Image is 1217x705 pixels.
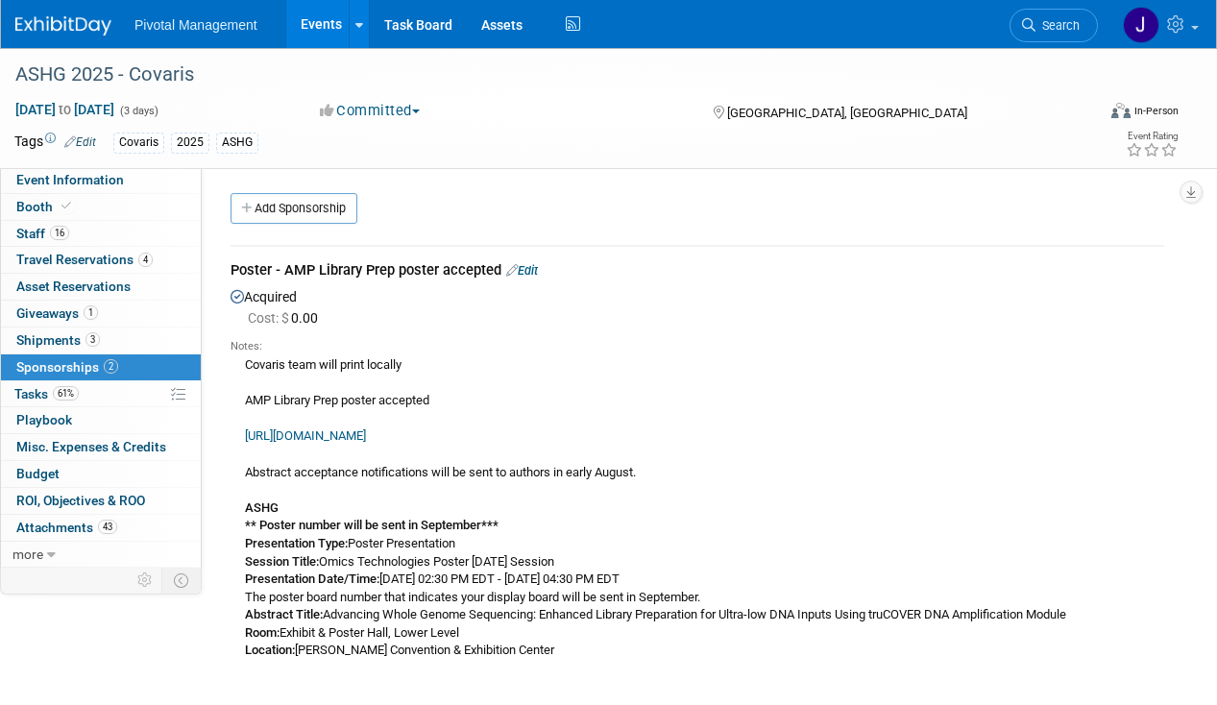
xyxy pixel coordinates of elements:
b: Presentation Date/Time: [245,571,379,586]
span: Giveaways [16,305,98,321]
a: Misc. Expenses & Credits [1,434,201,460]
span: 1 [84,305,98,320]
div: ASHG 2025 - Covaris [9,58,1080,92]
span: to [56,102,74,117]
td: Personalize Event Tab Strip [129,568,162,593]
a: Attachments43 [1,515,201,541]
b: ASHG [245,500,279,515]
span: 43 [98,520,117,534]
span: Attachments [16,520,117,535]
i: Booth reservation complete [61,201,71,211]
span: Search [1035,18,1080,33]
b: Location: [245,643,295,657]
a: Shipments3 [1,328,201,353]
span: [DATE] [DATE] [14,101,115,118]
a: Staff16 [1,221,201,247]
a: Asset Reservations [1,274,201,300]
span: 0.00 [248,310,326,326]
img: ExhibitDay [15,16,111,36]
span: 4 [138,253,153,267]
span: [GEOGRAPHIC_DATA], [GEOGRAPHIC_DATA] [727,106,967,120]
div: Event Format [1009,100,1179,129]
a: Event Information [1,167,201,193]
span: (3 days) [118,105,158,117]
b: ** Poster number will be sent in September*** [245,518,499,532]
div: ASHG [216,133,258,153]
span: 16 [50,226,69,240]
a: more [1,542,201,568]
a: Travel Reservations4 [1,247,201,273]
span: Playbook [16,412,72,427]
span: Staff [16,226,69,241]
a: Search [1010,9,1098,42]
b: Abstract Title: [245,607,323,621]
a: ROI, Objectives & ROO [1,488,201,514]
span: 2 [104,359,118,374]
a: Tasks61% [1,381,201,407]
a: Booth [1,194,201,220]
a: Add Sponsorship [231,193,357,224]
span: Sponsorships [16,359,118,375]
span: Asset Reservations [16,279,131,294]
span: Travel Reservations [16,252,153,267]
span: 3 [85,332,100,347]
td: Tags [14,132,96,154]
b: Session Title: [245,554,319,569]
a: Giveaways1 [1,301,201,327]
a: Edit [506,263,538,278]
span: Booth [16,199,75,214]
div: Event Rating [1126,132,1178,141]
a: Budget [1,461,201,487]
img: Jessica Gatton [1123,7,1159,43]
div: 2025 [171,133,209,153]
span: more [12,547,43,562]
div: Covaris [113,133,164,153]
td: Toggle Event Tabs [162,568,202,593]
a: Sponsorships2 [1,354,201,380]
div: Notes: [231,339,1164,354]
span: Budget [16,466,60,481]
span: Cost: $ [248,310,291,326]
a: Edit [64,135,96,149]
div: Poster - AMP Library Prep poster accepted [231,260,1164,284]
span: Event Information [16,172,124,187]
a: Playbook [1,407,201,433]
a: [URL][DOMAIN_NAME] [245,428,366,443]
span: Tasks [14,386,79,401]
img: Format-Inperson.png [1111,103,1131,118]
div: In-Person [1133,104,1179,118]
span: ROI, Objectives & ROO [16,493,145,508]
b: Room: [245,625,280,640]
span: Shipments [16,332,100,348]
span: 61% [53,386,79,401]
b: Presentation Type: [245,536,348,550]
span: Pivotal Management [134,17,257,33]
span: Misc. Expenses & Credits [16,439,166,454]
button: Committed [313,101,427,121]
